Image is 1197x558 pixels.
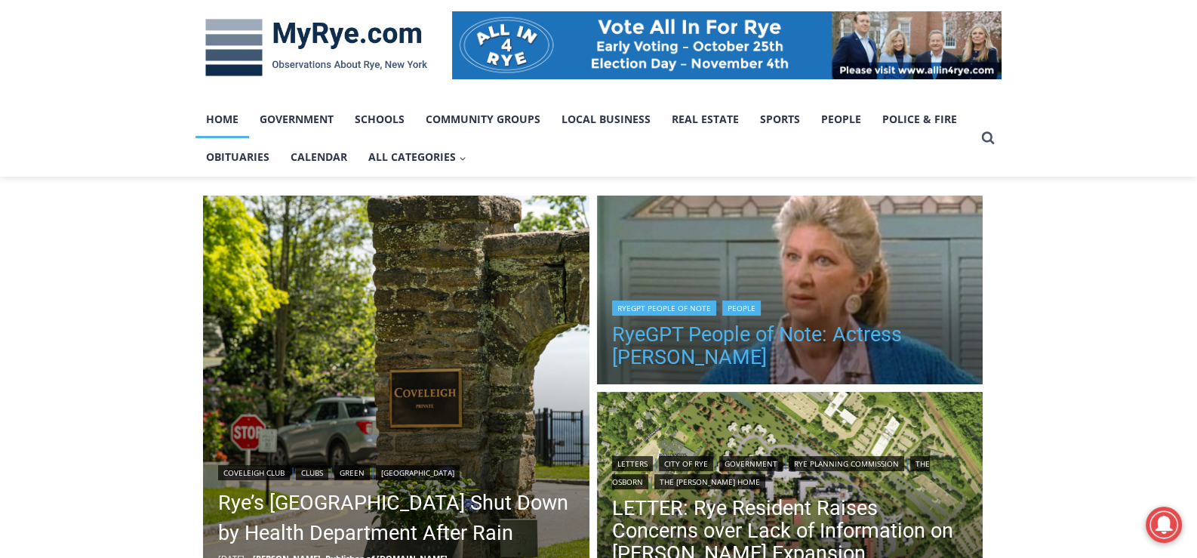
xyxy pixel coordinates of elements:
[612,456,653,471] a: Letters
[415,100,551,138] a: Community Groups
[195,8,437,87] img: MyRye.com
[1,152,152,188] a: Open Tues. - Sun. [PHONE_NUMBER]
[872,100,968,138] a: Police & Fire
[659,456,713,471] a: City of Rye
[974,125,1002,152] button: View Search Form
[358,138,477,176] button: Child menu of All Categories
[789,456,904,471] a: Rye Planning Commission
[249,100,344,138] a: Government
[195,100,974,177] nav: Primary Navigation
[376,465,460,480] a: [GEOGRAPHIC_DATA]
[296,465,328,480] a: Clubs
[395,150,700,184] span: Intern @ [DOMAIN_NAME]
[612,323,968,368] a: RyeGPT People of Note: Actress [PERSON_NAME]
[381,1,713,146] div: "The first chef I interviewed talked about coming to [GEOGRAPHIC_DATA] from [GEOGRAPHIC_DATA] in ...
[719,456,783,471] a: Government
[654,474,765,489] a: The [PERSON_NAME] Home
[661,100,749,138] a: Real Estate
[749,100,811,138] a: Sports
[195,138,280,176] a: Obituaries
[597,196,983,389] img: (PHOTO: Sheridan in an episode of ALF. Public Domain.)
[5,156,148,213] span: Open Tues. - Sun. [PHONE_NUMBER]
[551,100,661,138] a: Local Business
[218,465,290,480] a: Coveleigh Club
[334,465,370,480] a: Green
[612,453,968,489] div: | | | | |
[218,462,574,480] div: | | |
[280,138,358,176] a: Calendar
[218,488,574,548] a: Rye’s [GEOGRAPHIC_DATA] Shut Down by Health Department After Rain
[811,100,872,138] a: People
[597,196,983,389] a: Read More RyeGPT People of Note: Actress Liz Sheridan
[195,100,249,138] a: Home
[452,11,1002,79] img: All in for Rye
[363,146,731,188] a: Intern @ [DOMAIN_NAME]
[612,297,968,316] div: |
[155,94,222,180] div: "clearly one of the favorites in the [GEOGRAPHIC_DATA] neighborhood"
[612,301,716,316] a: RyeGPT People of Note
[722,301,761,316] a: People
[344,100,415,138] a: Schools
